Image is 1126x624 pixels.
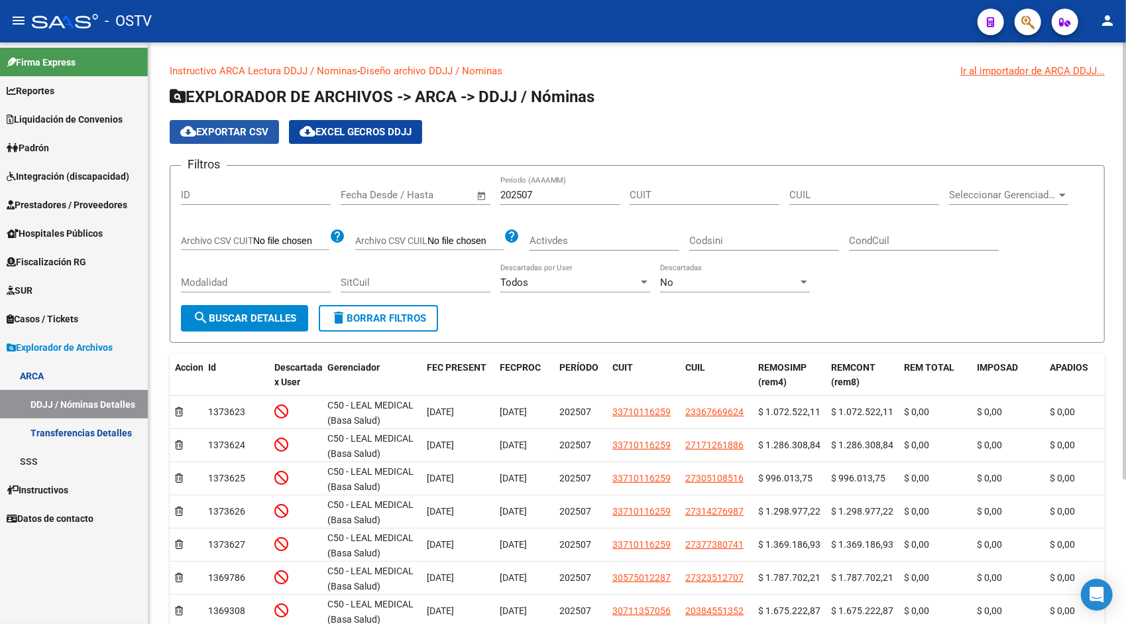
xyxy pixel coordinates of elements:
span: 27323512707 [685,572,744,583]
span: $ 1.298.977,22 [831,506,893,517]
span: 33710116259 [612,406,671,417]
span: [DATE] [500,506,527,517]
datatable-header-cell: IMPOSAD [972,353,1044,397]
div: Open Intercom Messenger [1081,579,1113,611]
datatable-header-cell: CUIL [680,353,753,397]
datatable-header-cell: CUIT [607,353,680,397]
span: $ 0,00 [977,605,1002,616]
a: Instructivo ARCA Lectura DDJJ / Nominas [170,65,357,77]
span: C50 - LEAL MEDICAL (Basa Salud) [327,466,414,492]
button: Open calendar [475,188,490,204]
span: $ 0,00 [977,506,1002,517]
span: 30575012287 [612,572,671,583]
mat-icon: menu [11,13,27,29]
span: $ 0,00 [977,406,1002,417]
span: [DATE] [500,473,527,483]
span: [DATE] [427,473,454,483]
span: 1373627 [208,539,245,550]
span: $ 1.286.308,84 [831,440,893,450]
span: $ 0,00 [1050,539,1075,550]
span: REMOSIMP (rem4) [758,362,807,388]
span: Hospitales Públicos [7,226,103,241]
span: $ 0,00 [977,539,1002,550]
span: IMPOSAD [977,362,1018,373]
a: Diseño archivo DDJJ / Nominas [360,65,502,77]
span: FEC PRESENT [427,362,486,373]
span: 1369786 [208,572,245,583]
span: 1373623 [208,406,245,417]
span: C50 - LEAL MEDICAL (Basa Salud) [327,499,414,525]
span: 202507 [559,605,591,616]
span: Buscar Detalles [193,312,296,324]
mat-icon: person [1099,13,1115,29]
span: REM TOTAL [904,362,954,373]
span: Archivo CSV CUIT [181,235,253,246]
span: CUIT [612,362,633,373]
mat-icon: help [329,228,345,244]
span: 20384551352 [685,605,744,616]
mat-icon: cloud_download [180,123,196,139]
input: End date [396,189,460,201]
span: $ 1.072.522,11 [831,406,893,417]
mat-icon: delete [331,310,347,326]
span: [DATE] [500,406,527,417]
span: $ 0,00 [977,440,1002,450]
span: $ 1.369.186,93 [831,539,893,550]
span: 27171261886 [685,440,744,450]
span: $ 0,00 [904,539,929,550]
span: 27377380741 [685,539,744,550]
span: Firma Express [7,55,76,70]
span: Explorador de Archivos [7,340,113,355]
datatable-header-cell: REMCONT (rem8) [826,353,899,397]
span: $ 996.013,75 [831,473,885,483]
span: Casos / Tickets [7,312,78,326]
span: SUR [7,283,32,298]
span: $ 1.675.222,87 [758,605,820,616]
span: 33710116259 [612,473,671,483]
span: 23367669624 [685,406,744,417]
span: [DATE] [500,605,527,616]
span: $ 0,00 [1050,572,1075,583]
mat-icon: help [504,228,520,244]
span: [DATE] [427,572,454,583]
span: 202507 [559,473,591,483]
span: $ 1.675.222,87 [831,605,893,616]
span: Datos de contacto [7,511,93,526]
datatable-header-cell: PERÍODO [554,353,607,397]
datatable-header-cell: FECPROC [494,353,554,397]
span: Liquidación de Convenios [7,112,123,127]
span: [DATE] [427,605,454,616]
span: 30711357056 [612,605,671,616]
span: Reportes [7,84,54,98]
span: 33710116259 [612,506,671,517]
span: [DATE] [427,406,454,417]
span: Padrón [7,141,49,155]
span: EXCEL GECROS DDJJ [300,126,412,138]
span: CUIL [685,362,705,373]
span: Borrar Filtros [331,312,426,324]
span: Archivo CSV CUIL [355,235,427,246]
button: Exportar CSV [170,120,279,144]
span: Exportar CSV [180,126,268,138]
span: $ 0,00 [1050,473,1075,483]
button: Borrar Filtros [319,305,438,332]
datatable-header-cell: Accion [170,353,203,397]
span: [DATE] [500,440,527,450]
span: FECPROC [500,362,541,373]
span: $ 0,00 [904,440,929,450]
span: $ 0,00 [977,572,1002,583]
span: Accion [175,362,203,373]
span: Integración (discapacidad) [7,169,129,184]
mat-icon: search [193,310,209,326]
span: C50 - LEAL MEDICAL (Basa Salud) [327,532,414,558]
span: APADIOS [1050,362,1088,373]
datatable-header-cell: REM TOTAL [899,353,972,397]
span: C50 - LEAL MEDICAL (Basa Salud) [327,400,414,426]
span: Descartada x User [274,362,323,388]
datatable-header-cell: FEC PRESENT [422,353,494,397]
span: $ 1.369.186,93 [758,539,820,550]
input: Archivo CSV CUIT [253,235,329,247]
span: $ 0,00 [904,572,929,583]
span: [DATE] [427,506,454,517]
datatable-header-cell: Descartada x User [269,353,322,397]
